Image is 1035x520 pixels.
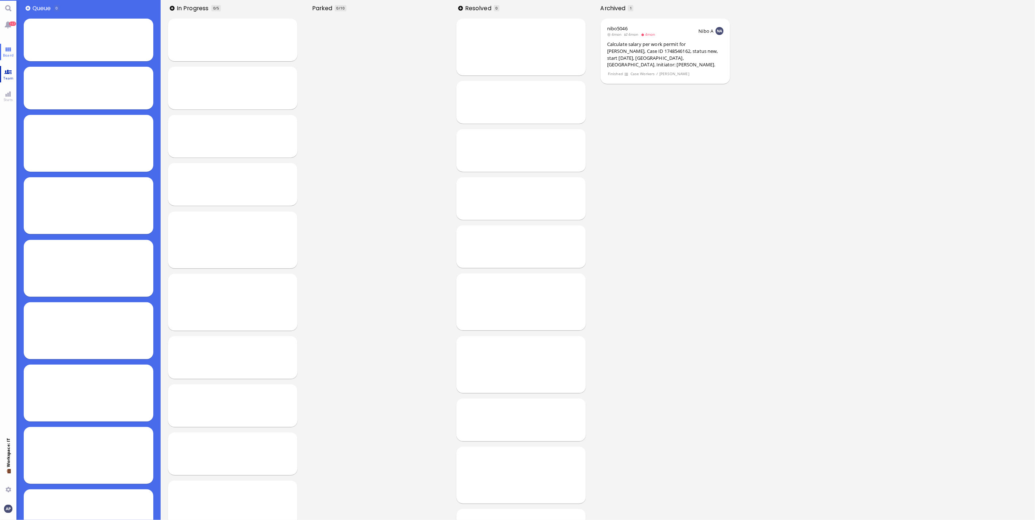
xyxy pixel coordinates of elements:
img: NA [716,27,724,35]
span: 0 [55,5,58,11]
span: Board [1,53,15,58]
span: /10 [339,5,345,11]
span: 4mon [641,32,658,37]
span: Queue [32,4,53,12]
span: 4mon [624,32,641,37]
span: 0 [213,5,215,11]
span: /5 [215,5,219,11]
span: [PERSON_NAME] [659,71,690,77]
img: You [4,505,12,513]
span: 0 [495,5,498,11]
span: Team [1,75,15,81]
button: Add [26,6,30,11]
span: 1 [630,5,632,11]
span: 4mon [607,32,624,37]
span: Nibo A [699,28,714,34]
span: 157 [9,22,16,26]
span: Archived [601,4,628,12]
span: In progress [177,4,211,12]
span: 0 [337,5,339,11]
span: Resolved [465,4,494,12]
a: nibo5046 [607,25,628,32]
span: Case Workers [630,71,655,77]
div: Calculate salary per work permit for [PERSON_NAME], Case ID 1748546162, status new, start [DATE],... [607,41,724,68]
span: 💼 Workspace: IT [5,467,11,484]
span: Finished [607,71,623,77]
button: Add [170,6,175,11]
button: Add [458,6,463,11]
span: Stats [2,97,15,102]
span: Parked [312,4,335,12]
span: / [656,71,658,77]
